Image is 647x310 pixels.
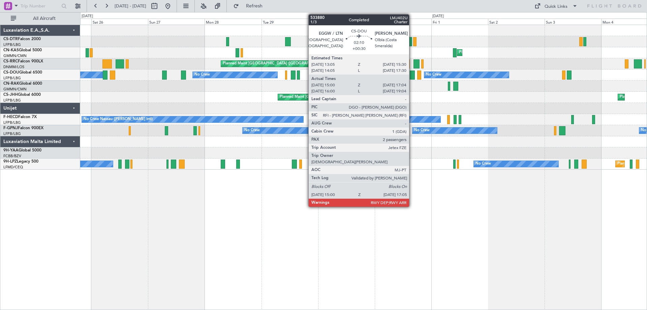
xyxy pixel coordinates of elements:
div: Planned Maint Olbia (Costa Smeralda) [459,48,524,58]
div: Quick Links [545,3,567,10]
a: LFPB/LBG [3,76,21,81]
div: Sat 26 [91,19,148,25]
a: CS-DTRFalcon 2000 [3,37,41,41]
div: No Crew [244,125,260,136]
button: Quick Links [531,1,581,11]
div: Fri 1 [431,19,488,25]
a: GMMN/CMN [3,53,27,58]
span: CS-JHH [3,93,18,97]
button: Refresh [230,1,271,11]
a: CS-DOUGlobal 6500 [3,71,42,75]
span: [DATE] - [DATE] [115,3,146,9]
a: LFPB/LBG [3,131,21,136]
div: Mon 28 [205,19,261,25]
span: F-GPNJ [3,126,18,130]
a: LFMD/CEQ [3,165,23,170]
span: CS-DTR [3,37,18,41]
a: CS-RRCFalcon 900LX [3,59,43,63]
a: 9H-LPZLegacy 500 [3,160,38,164]
a: GMMN/CMN [3,87,27,92]
span: Refresh [240,4,269,8]
div: No Crew [194,70,210,80]
div: AOG Maint [353,125,372,136]
a: LFPB/LBG [3,98,21,103]
a: F-HECDFalcon 7X [3,115,37,119]
div: No Crew [346,114,361,124]
span: 9H-YAA [3,148,19,152]
span: All Aircraft [18,16,71,21]
button: All Aircraft [7,13,73,24]
a: LFPB/LBG [3,42,21,47]
span: CS-DOU [3,71,19,75]
a: 9H-YAAGlobal 5000 [3,148,41,152]
a: DNMM/LOS [3,64,24,69]
div: No Crew Nassau ([PERSON_NAME] Intl) [84,114,153,124]
div: [DATE] [432,13,444,19]
a: CN-RAKGlobal 6000 [3,82,42,86]
div: Sun 3 [545,19,601,25]
div: [DATE] [82,13,93,19]
span: CN-RAK [3,82,19,86]
span: CS-RRC [3,59,18,63]
div: Sun 27 [148,19,205,25]
input: Trip Number [21,1,59,11]
a: LFPB/LBG [3,120,21,125]
div: No Crew [391,114,406,124]
div: No Crew [414,125,430,136]
div: Planned Maint Nice ([GEOGRAPHIC_DATA]) [348,36,423,47]
a: CN-KASGlobal 5000 [3,48,42,52]
span: 9H-LPZ [3,160,17,164]
div: Tue 29 [261,19,318,25]
span: CN-KAS [3,48,19,52]
div: Thu 31 [375,19,431,25]
div: Sat 2 [488,19,545,25]
div: Wed 30 [318,19,375,25]
div: No Crew [475,159,491,169]
a: F-GPNJFalcon 900EX [3,126,43,130]
span: F-HECD [3,115,18,119]
div: No Crew [426,70,441,80]
div: Planned Maint [GEOGRAPHIC_DATA] ([GEOGRAPHIC_DATA]) [280,92,386,102]
a: FCBB/BZV [3,153,21,159]
div: Planned Maint [GEOGRAPHIC_DATA] ([GEOGRAPHIC_DATA]) [223,59,329,69]
a: CS-JHHGlobal 6000 [3,93,41,97]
